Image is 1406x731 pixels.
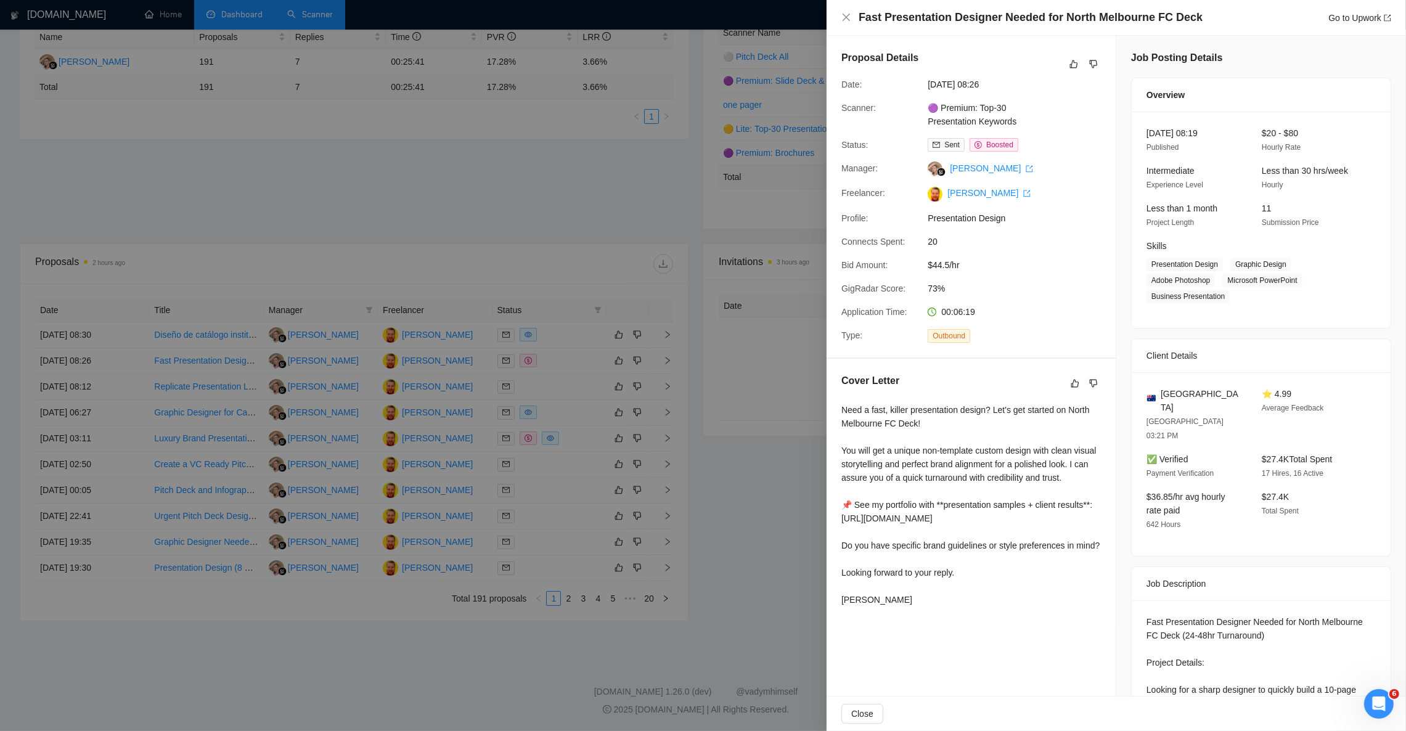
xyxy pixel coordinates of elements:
span: export [1023,190,1031,197]
span: mail [933,141,940,149]
span: 6 [1389,689,1399,699]
span: Status: [841,140,869,150]
img: c17XH_OUkR7nex4Zgaw-_52SvVSmxBNxRpbcbab6PLDZCmEExCi9R22d2WRFXH5ZBT [928,187,942,202]
span: dislike [1089,59,1098,69]
span: Business Presentation [1146,290,1230,303]
span: Project Length [1146,218,1194,227]
span: Intermediate [1146,166,1195,176]
span: Outbound [928,329,970,343]
span: Manager: [841,163,878,173]
span: ⭐ 4.99 [1262,389,1291,399]
span: Total Spent [1262,507,1299,515]
span: Hourly Rate [1262,143,1301,152]
span: Connects Spent: [841,237,905,247]
span: Sent [944,141,960,149]
span: Scanner: [841,103,876,113]
span: Boosted [986,141,1013,149]
button: dislike [1086,57,1101,71]
span: Average Feedback [1262,404,1324,412]
span: 17 Hires, 16 Active [1262,469,1323,478]
button: like [1068,376,1082,391]
h5: Cover Letter [841,374,899,388]
span: Microsoft PowerPoint [1222,274,1302,287]
span: Profile: [841,213,869,223]
div: Client Details [1146,339,1376,372]
span: like [1069,59,1078,69]
span: Published [1146,143,1179,152]
h4: Fast Presentation Designer Needed for North Melbourne FC Deck [859,10,1203,25]
span: Hourly [1262,181,1283,189]
h5: Proposal Details [841,51,918,65]
span: 00:06:19 [941,307,975,317]
span: [DATE] 08:19 [1146,128,1198,138]
span: close [841,12,851,22]
iframe: Intercom live chat [1364,689,1394,719]
div: Need a fast, killer presentation design? Let's get started on North Melbourne FC Deck! You will g... [841,403,1101,606]
span: export [1026,165,1033,173]
span: Less than 30 hrs/week [1262,166,1348,176]
span: dollar [975,141,982,149]
a: [PERSON_NAME] export [950,163,1033,173]
span: Experience Level [1146,181,1203,189]
span: $27.4K Total Spent [1262,454,1332,464]
span: Graphic Design [1230,258,1291,271]
span: Less than 1 month [1146,203,1217,213]
span: $44.5/hr [928,258,1113,272]
span: Bid Amount: [841,260,888,270]
span: 11 [1262,203,1272,213]
span: GigRadar Score: [841,284,905,293]
span: Type: [841,330,862,340]
a: 🟣 Premium: Top-30 Presentation Keywords [928,103,1016,126]
span: [GEOGRAPHIC_DATA] 03:21 PM [1146,417,1224,440]
span: $36.85/hr avg hourly rate paid [1146,492,1225,515]
h5: Job Posting Details [1131,51,1222,65]
span: [GEOGRAPHIC_DATA] [1161,387,1242,414]
span: Date: [841,80,862,89]
a: Go to Upworkexport [1328,13,1391,23]
span: dislike [1089,378,1098,388]
span: 73% [928,282,1113,295]
span: 642 Hours [1146,520,1180,529]
span: Freelancer: [841,188,885,198]
button: Close [841,12,851,23]
button: dislike [1086,376,1101,391]
span: 20 [928,235,1113,248]
span: $20 - $80 [1262,128,1298,138]
a: [PERSON_NAME] export [947,188,1031,198]
span: Skills [1146,241,1167,251]
span: Adobe Photoshop [1146,274,1215,287]
span: Payment Verification [1146,469,1214,478]
span: Overview [1146,88,1185,102]
span: Submission Price [1262,218,1319,227]
button: like [1066,57,1081,71]
button: Close [841,704,883,724]
img: gigradar-bm.png [937,168,946,176]
img: 🇦🇺 [1147,394,1156,402]
span: ✅ Verified [1146,454,1188,464]
span: like [1071,378,1079,388]
span: Application Time: [841,307,907,317]
span: Close [851,707,873,721]
span: clock-circle [928,308,936,316]
span: $27.4K [1262,492,1289,502]
span: Presentation Design [928,211,1113,225]
span: [DATE] 08:26 [928,78,1113,91]
span: export [1384,14,1391,22]
div: Job Description [1146,567,1376,600]
span: Presentation Design [1146,258,1223,271]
